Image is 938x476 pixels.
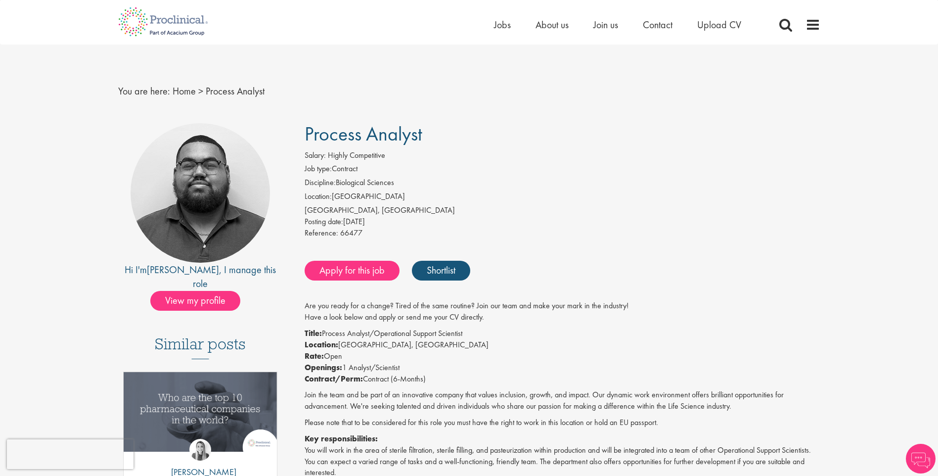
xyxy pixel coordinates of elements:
li: [GEOGRAPHIC_DATA] [305,191,820,205]
a: breadcrumb link [173,85,196,97]
a: [PERSON_NAME] [147,263,219,276]
a: Jobs [494,18,511,31]
strong: Rate: [305,351,324,361]
span: Process Analyst [206,85,265,97]
a: About us [536,18,569,31]
span: > [198,85,203,97]
img: Top 10 pharmaceutical companies in the world 2025 [124,372,277,452]
iframe: reCAPTCHA [7,439,134,469]
label: Salary: [305,150,326,161]
a: Contact [643,18,672,31]
strong: Contract/Perm: [305,374,363,384]
a: View my profile [150,293,250,306]
span: Process Analyst [305,121,422,146]
a: Apply for this job [305,261,400,281]
span: View my profile [150,291,240,311]
span: Posting date: [305,216,343,227]
strong: Openings: [305,362,342,373]
span: You are here: [118,85,170,97]
p: Are you ready for a change? Tired of the same routine? Join our team and make your mark in the in... [305,300,820,323]
div: [GEOGRAPHIC_DATA], [GEOGRAPHIC_DATA] [305,205,820,216]
div: [DATE] [305,216,820,228]
label: Job type: [305,163,332,175]
div: Hi I'm , I manage this role [118,263,283,291]
a: Shortlist [412,261,470,281]
a: Join us [593,18,618,31]
img: Chatbot [906,444,936,474]
span: Highly Competitive [328,150,385,160]
img: imeage of recruiter Ashley Bennett [131,123,270,263]
strong: Key responsibilities: [305,433,378,444]
p: Process Analyst/Operational Support Scientist [GEOGRAPHIC_DATA], [GEOGRAPHIC_DATA] Open 1 Analyst... [305,328,820,384]
strong: Title: [305,328,322,338]
li: Contract [305,163,820,177]
a: Link to a post [124,372,277,460]
a: Upload CV [697,18,741,31]
h3: Similar posts [155,335,246,359]
span: 66477 [340,228,362,238]
label: Discipline: [305,177,336,189]
strong: Location: [305,339,338,350]
label: Reference: [305,228,338,239]
label: Location: [305,191,332,202]
img: Hannah Burke [189,439,211,461]
p: Please note that to be considered for this role you must have the right to work in this location ... [305,417,820,428]
li: Biological Sciences [305,177,820,191]
p: Join the team and be part of an innovative company that values inclusion, growth, and impact. Our... [305,389,820,412]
